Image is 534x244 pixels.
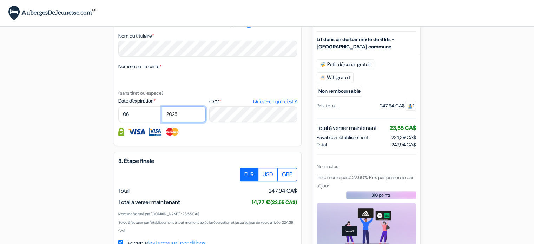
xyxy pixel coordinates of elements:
[118,97,206,105] label: Date d'expiration
[342,208,391,244] img: gift_card_hero_new.png
[391,134,416,140] span: 224,39 CA$
[118,158,297,164] h5: 3. Étape finale
[118,128,124,136] img: Information de carte de crédit entièrement encryptée et sécurisée
[8,6,96,20] img: AubergesDeJeunesse.com
[320,75,325,80] img: free_wifi.svg
[317,163,416,170] div: Non inclus
[320,62,326,67] img: free_breakfast.svg
[118,187,130,194] span: Total
[118,32,154,40] label: Nom du titulaire
[270,199,297,205] small: (23,55 CA$)
[277,168,297,181] label: GBP
[317,141,327,149] span: Total
[165,128,179,136] img: Master Card
[149,128,161,136] img: Visa Electron
[209,98,297,105] label: CVV
[317,174,414,189] span: Taxe municipale: 22.60% Prix par personne par séjour
[371,192,391,198] span: 310 points
[391,141,416,149] span: 247,94 CA$
[269,187,297,195] span: 247,94 CA$
[128,128,145,136] img: Visa
[317,134,369,141] span: Payable à l’établissement
[240,168,258,181] label: EUR
[317,36,395,50] b: Lit dans un dortoir mixte de 6 lits - [GEOGRAPHIC_DATA] commune
[317,59,374,70] span: Petit déjeuner gratuit
[240,168,297,181] div: Basic radio toggle button group
[380,102,416,110] div: 247,94 CA$
[405,101,416,111] span: 1
[317,124,377,132] span: Total à verser maintenant
[408,104,413,109] img: guest.svg
[118,220,293,233] small: Solde à facturer par l'établissement à tout moment après la réservation et jusqu'au jour de votre...
[317,72,354,83] span: Wifi gratuit
[118,63,161,70] label: Numéro sur la carte
[258,168,278,181] label: USD
[390,124,416,132] span: 23,55 CA$
[252,198,297,206] span: 14,77 €
[118,212,199,216] small: Montant facturé par "[DOMAIN_NAME]" : 23,55 CA$
[317,102,338,110] div: Prix total :
[317,86,362,97] small: Non remboursable
[118,198,180,206] span: Total à verser maintenant
[118,90,163,96] small: (sans tiret ou espace)
[253,98,297,105] a: Qu'est-ce que c'est ?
